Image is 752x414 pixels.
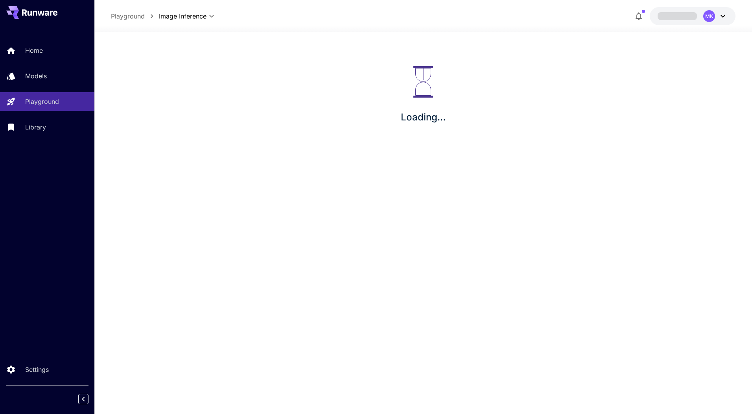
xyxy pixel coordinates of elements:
[78,394,88,404] button: Collapse sidebar
[25,97,59,106] p: Playground
[401,110,446,124] p: Loading...
[84,392,94,406] div: Collapse sidebar
[159,11,206,21] span: Image Inference
[650,7,735,25] button: MK
[111,11,145,21] a: Playground
[703,10,715,22] div: MK
[111,11,159,21] nav: breadcrumb
[25,46,43,55] p: Home
[25,365,49,374] p: Settings
[25,122,46,132] p: Library
[25,71,47,81] p: Models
